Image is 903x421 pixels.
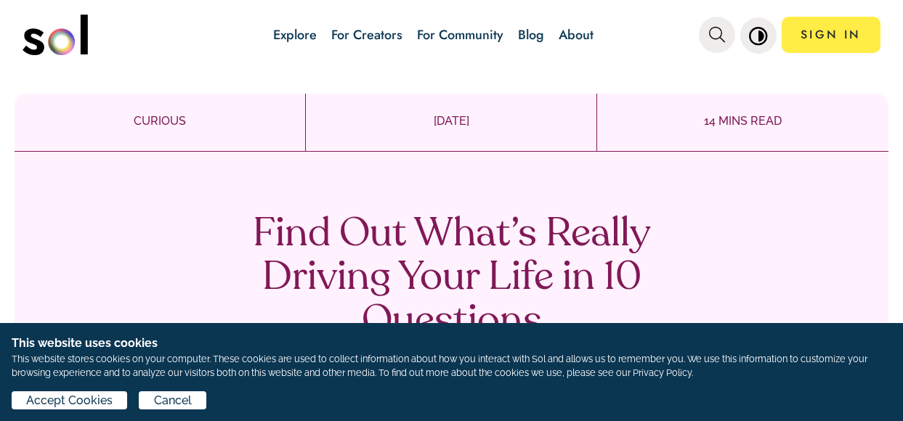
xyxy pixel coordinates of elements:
[417,25,503,44] a: For Community
[597,113,888,130] p: 14 MINS READ
[238,213,666,344] h1: Find Out What’s Really Driving Your Life in 10 Questions
[306,113,596,130] p: [DATE]
[12,352,891,380] p: This website stores cookies on your computer. These cookies are used to collect information about...
[15,113,305,130] p: CURIOUS
[139,391,206,409] button: Cancel
[154,392,192,409] span: Cancel
[559,25,594,44] a: About
[26,392,113,409] span: Accept Cookies
[331,25,402,44] a: For Creators
[23,9,880,60] nav: main navigation
[23,15,88,55] img: logo
[12,391,127,409] button: Accept Cookies
[782,17,880,53] a: SIGN IN
[518,25,544,44] a: Blog
[273,25,317,44] a: Explore
[12,335,891,352] h1: This website uses cookies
